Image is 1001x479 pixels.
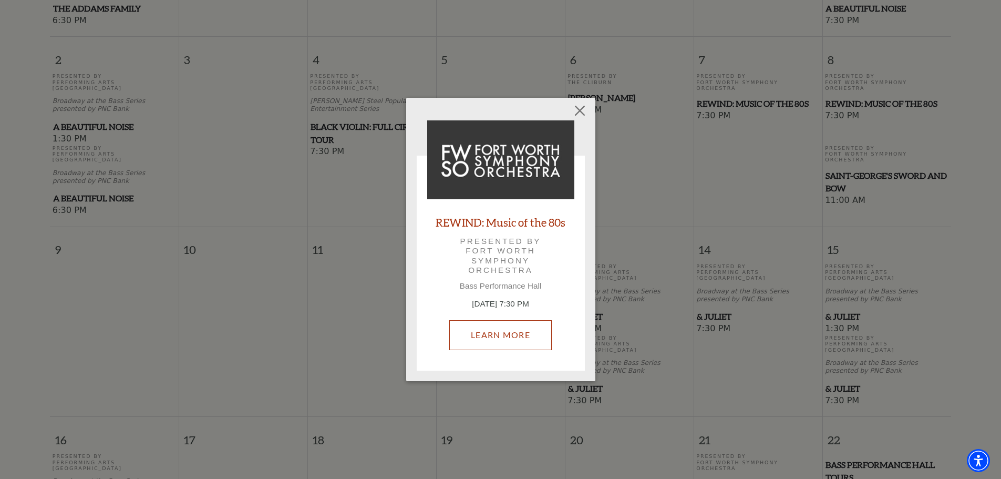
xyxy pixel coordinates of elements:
[436,215,565,229] a: REWIND: Music of the 80s
[427,281,574,291] p: Bass Performance Hall
[442,237,560,275] p: Presented by Fort Worth Symphony Orchestra
[570,101,590,121] button: Close
[427,120,574,199] img: REWIND: Music of the 80s
[427,298,574,310] p: [DATE] 7:30 PM
[967,449,990,472] div: Accessibility Menu
[449,320,552,350] a: November 7, 7:30 PM Learn More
